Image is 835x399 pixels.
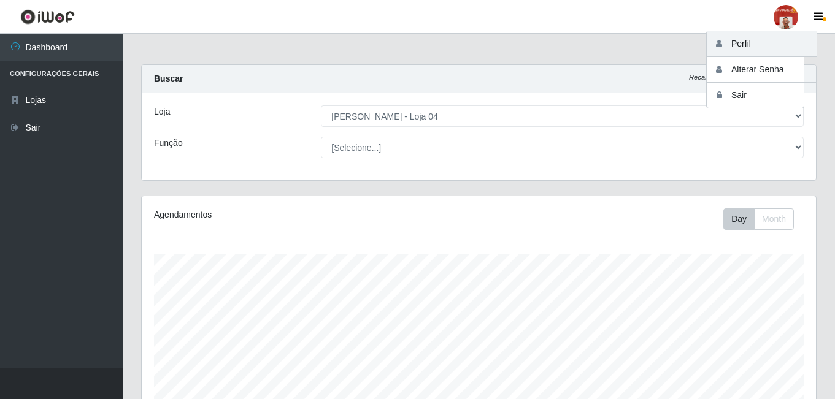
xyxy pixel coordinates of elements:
i: Recarregando em 23 segundos... [689,74,789,81]
div: Toolbar with button groups [723,208,804,230]
button: Perfil [707,31,817,57]
div: Agendamentos [154,208,414,221]
button: Day [723,208,755,230]
div: First group [723,208,794,230]
button: Month [754,208,794,230]
label: Loja [154,105,170,118]
button: Alterar Senha [707,57,817,83]
label: Função [154,137,183,150]
img: CoreUI Logo [20,9,75,25]
strong: Buscar [154,74,183,83]
button: Sair [707,83,817,108]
